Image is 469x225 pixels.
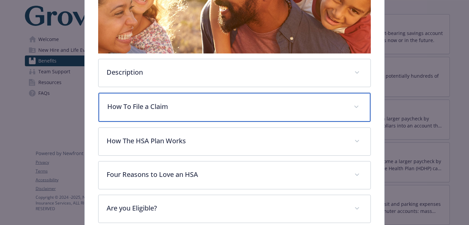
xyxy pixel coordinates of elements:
div: Four Reasons to Love an HSA [99,161,370,189]
p: How The HSA Plan Works [107,136,346,146]
div: How To File a Claim [99,93,370,122]
p: Description [107,67,346,77]
div: How The HSA Plan Works [99,128,370,155]
div: Are you Eligible? [99,195,370,223]
p: How To File a Claim [107,102,346,112]
p: Are you Eligible? [107,203,346,213]
p: Four Reasons to Love an HSA [107,170,346,180]
div: Description [99,59,370,87]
